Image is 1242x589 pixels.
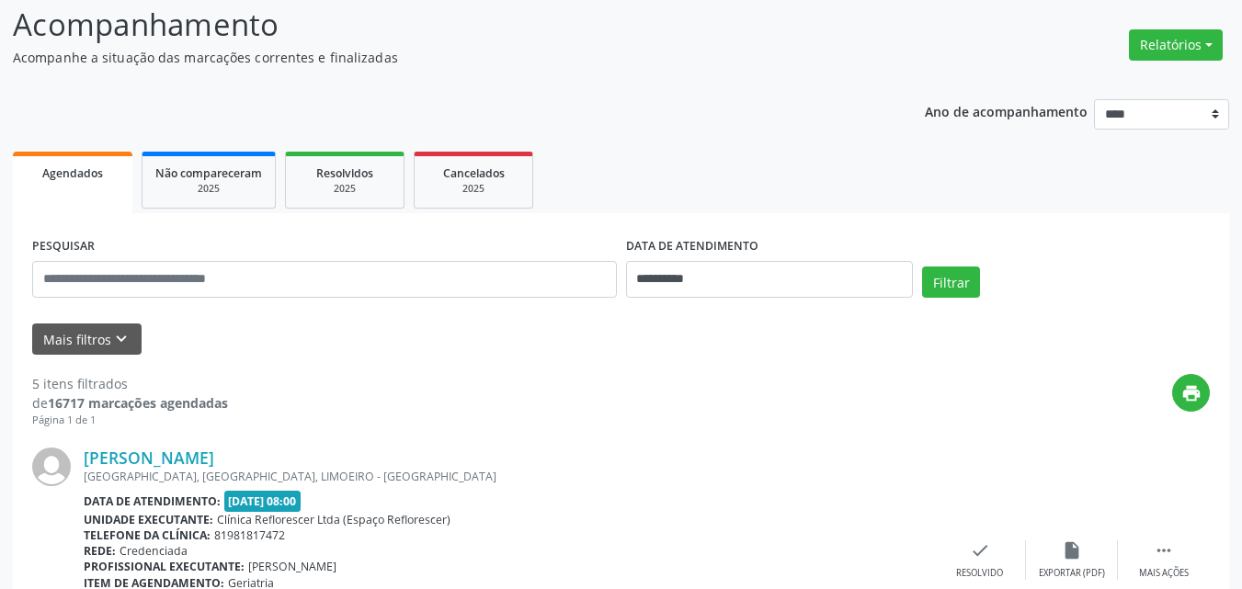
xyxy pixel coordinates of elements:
[13,2,864,48] p: Acompanhamento
[1172,374,1210,412] button: print
[32,374,228,393] div: 5 itens filtrados
[155,182,262,196] div: 2025
[1154,540,1174,561] i: 
[32,447,71,486] img: img
[1129,29,1223,61] button: Relatórios
[427,182,519,196] div: 2025
[970,540,990,561] i: check
[32,393,228,413] div: de
[84,527,211,543] b: Telefone da clínica:
[214,527,285,543] span: 81981817472
[1039,567,1105,580] div: Exportar (PDF)
[922,266,980,298] button: Filtrar
[84,543,116,559] b: Rede:
[1062,540,1082,561] i: insert_drive_file
[32,413,228,428] div: Página 1 de 1
[120,543,188,559] span: Credenciada
[1139,567,1189,580] div: Mais ações
[248,559,336,574] span: [PERSON_NAME]
[299,182,391,196] div: 2025
[155,165,262,181] span: Não compareceram
[84,447,214,468] a: [PERSON_NAME]
[443,165,505,181] span: Cancelados
[32,232,95,261] label: PESQUISAR
[956,567,1003,580] div: Resolvido
[42,165,103,181] span: Agendados
[925,99,1088,122] p: Ano de acompanhamento
[84,493,221,509] b: Data de atendimento:
[316,165,373,181] span: Resolvidos
[1181,383,1202,403] i: print
[84,469,934,484] div: [GEOGRAPHIC_DATA], [GEOGRAPHIC_DATA], LIMOEIRO - [GEOGRAPHIC_DATA]
[84,559,245,574] b: Profissional executante:
[111,329,131,349] i: keyboard_arrow_down
[626,232,758,261] label: DATA DE ATENDIMENTO
[224,491,302,512] span: [DATE] 08:00
[84,512,213,527] b: Unidade executante:
[13,48,864,67] p: Acompanhe a situação das marcações correntes e finalizadas
[32,323,142,356] button: Mais filtroskeyboard_arrow_down
[48,394,228,412] strong: 16717 marcações agendadas
[217,512,450,527] span: Clínica Reflorescer Ltda (Espaço Reflorescer)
